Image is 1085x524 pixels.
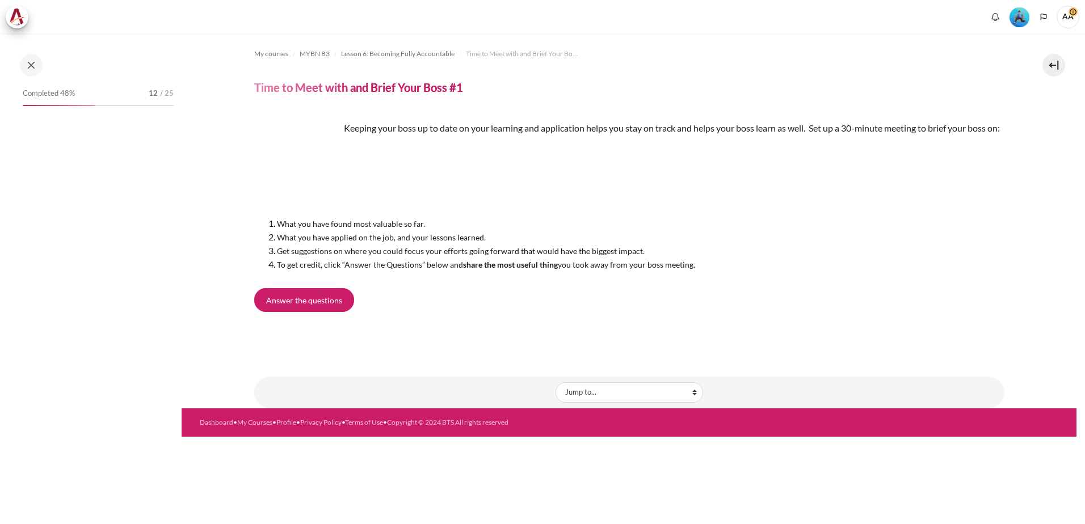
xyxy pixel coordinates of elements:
a: Lesson 6: Becoming Fully Accountable [341,47,455,61]
span: What you have found most valuable so far. [277,219,425,229]
h4: Time to Meet with and Brief Your Boss #1 [254,80,463,95]
span: AA [1057,6,1079,28]
span: / 25 [160,88,174,99]
span: Time to Meet with and Brief Your Boss #1 [466,49,579,59]
a: Terms of Use [345,418,383,426]
span: My courses [254,49,288,59]
a: Dashboard [200,418,233,426]
span: Completed 48% [23,88,75,99]
a: Architeck Architeck [6,6,34,28]
span: To get credit, click “Answer the Questions” below and you took away from your boss meeting. [277,260,695,269]
span: Lesson 6: Becoming Fully Accountable [341,49,455,59]
nav: Navigation bar [254,45,1004,63]
img: def [254,121,339,206]
div: Level #3 [1010,6,1029,27]
span: What you have applied on the job, and your lessons learned. [277,233,486,242]
div: Show notification window with no new notifications [987,9,1004,26]
a: Answer the questions [254,288,354,312]
a: Level #3 [1005,6,1034,27]
span: Answer the questions [266,294,342,306]
a: Privacy Policy [300,418,342,426]
a: MYBN B3 [300,47,330,61]
strong: share the most useful thing [463,260,558,269]
img: Level #3 [1010,7,1029,27]
span: Get suggestions on where you could focus your efforts going forward that would have the biggest i... [277,246,645,256]
a: Copyright © 2024 BTS All rights reserved [387,418,508,426]
span: 12 [149,88,158,99]
div: 48% [23,105,95,106]
a: User menu [1057,6,1079,28]
section: Content [182,33,1076,408]
img: Architeck [9,9,25,26]
a: Profile [276,418,296,426]
a: Time to Meet with and Brief Your Boss #1 [466,47,579,61]
button: Languages [1035,9,1052,26]
a: My Courses [237,418,272,426]
a: My courses [254,47,288,61]
div: • • • • • [200,417,678,428]
div: Keeping your boss up to date on your learning and application helps you stay on track and helps y... [254,121,1004,271]
span: MYBN B3 [300,49,330,59]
